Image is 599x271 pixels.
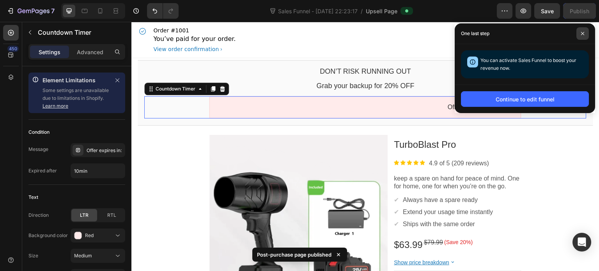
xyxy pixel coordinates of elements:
div: Continue to edit funnel [496,95,555,103]
span: / [361,7,363,15]
bdo: $79.99 [292,217,312,224]
bdo: Don’t Risk Running Out [188,46,280,53]
div: Countdown Timer [23,64,66,70]
p: 7 [51,6,55,16]
div: Text [28,194,38,201]
span: Medium [74,253,92,259]
bdo: Offer expires in: 1 09:49 [317,82,383,89]
div: Rich Text Editor. Editing area: main [271,186,362,195]
p: Post-purchase page published [257,251,331,259]
a: Learn more [43,103,68,109]
span: Upsell Page [366,7,397,15]
span: LTR [80,212,89,219]
span: Save [541,8,554,14]
span: You can activate Sales Funnel to boost your revenue now. [480,57,576,71]
p: Countdown Timer [38,28,122,37]
div: Publish [570,7,589,15]
div: Expired after [28,167,57,174]
p: keep a spare on hand for peace of mind. One for home, one for when you’re on the go. [262,153,390,169]
div: Condition [28,129,50,136]
p: Extend your usage time instantly [271,186,362,195]
input: Auto [71,164,125,178]
span: Red [85,232,94,238]
div: 450 [7,46,19,52]
span: Sales Funnel - [DATE] 22:23:17 [276,7,359,15]
div: Background color [28,232,68,239]
span: ✔ [262,175,268,181]
bdo: TurboBlast Pro [262,117,324,128]
span: ✔ [262,199,268,205]
div: Rich Text Editor. Editing area: main [262,153,390,169]
p: One last step [461,30,489,37]
p: Always have a spare ready [271,174,346,182]
bdo: (Save 20%) [313,217,341,223]
div: Size [28,252,38,259]
button: Publish [563,3,596,19]
p: Some settings are unavailable due to limitations in Shopify. [43,87,110,110]
div: Open Intercom Messenger [572,233,591,252]
div: Undo/Redo [147,3,179,19]
p: Advanced [77,48,103,56]
div: Direction [28,212,49,219]
button: Continue to edit funnel [461,91,589,107]
bdo: Grab your backup for 20% OFF [185,60,283,68]
button: 7 [3,3,58,19]
div: Rich Text Editor. Editing area: main [271,174,346,182]
p: Settings [39,48,60,56]
bdo: $63.99 [262,218,291,228]
iframe: Design area [131,22,599,271]
div: Offer expires in: [87,147,123,154]
div: Message [28,146,48,153]
span: ✔ [262,187,268,193]
span: RTL [107,212,116,219]
p: 4.9 of 5 (209 reviews) [298,138,358,146]
bdo: Show price breakdown [262,237,318,244]
p: Ships with the same order [271,198,344,207]
button: Red [71,228,125,243]
p: Element Limitations [43,76,110,85]
div: Rich Text Editor. Editing area: main [271,198,344,207]
div: Rich Text Editor. Editing area: main [262,174,268,182]
button: Save [534,3,560,19]
button: Medium [71,249,125,263]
